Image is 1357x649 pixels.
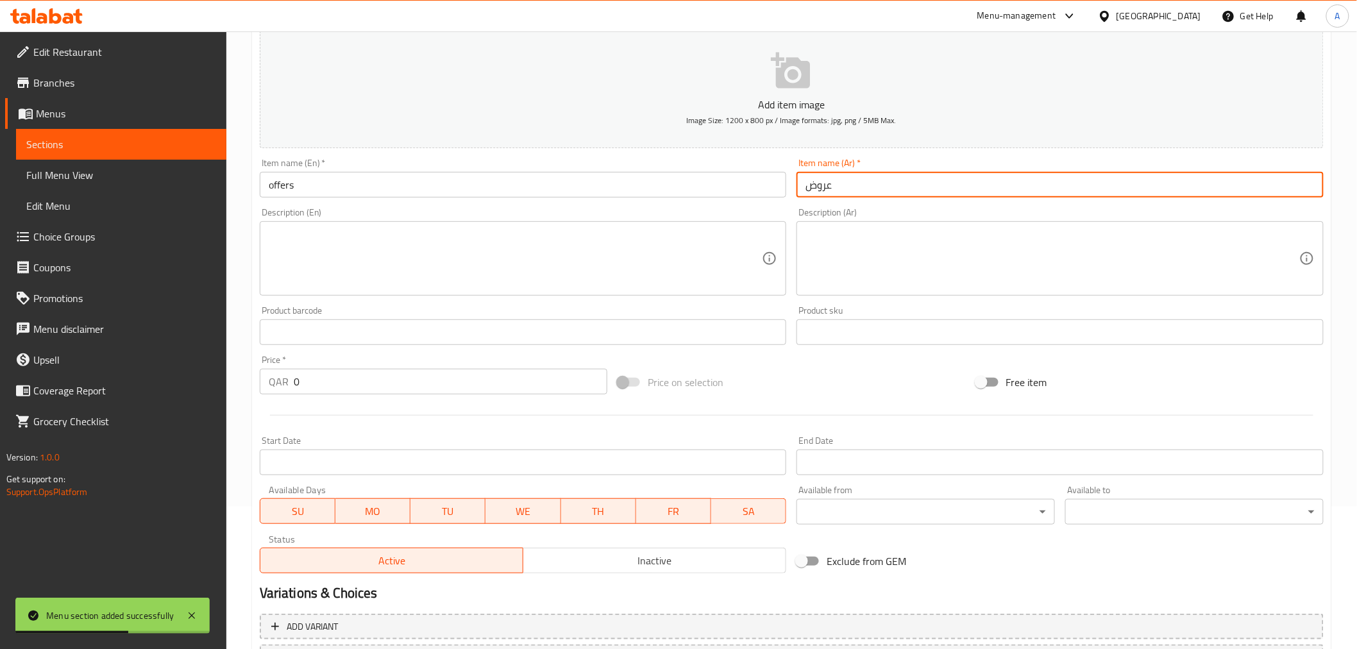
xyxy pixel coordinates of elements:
[566,502,631,521] span: TH
[5,98,226,129] a: Menus
[796,319,1324,345] input: Please enter product sku
[33,321,216,337] span: Menu disclaimer
[5,314,226,344] a: Menu disclaimer
[416,502,480,521] span: TU
[641,502,706,521] span: FR
[5,406,226,437] a: Grocery Checklist
[636,498,711,524] button: FR
[6,484,88,500] a: Support.OpsPlatform
[6,449,38,466] span: Version:
[26,137,216,152] span: Sections
[341,502,405,521] span: MO
[33,414,216,429] span: Grocery Checklist
[648,375,723,390] span: Price on selection
[33,260,216,275] span: Coupons
[280,97,1304,112] p: Add item image
[5,375,226,406] a: Coverage Report
[796,172,1324,198] input: Enter name Ar
[269,374,289,389] p: QAR
[36,106,216,121] span: Menus
[1117,9,1201,23] div: [GEOGRAPHIC_DATA]
[5,344,226,375] a: Upsell
[33,44,216,60] span: Edit Restaurant
[294,369,607,394] input: Please enter price
[33,383,216,398] span: Coverage Report
[265,502,330,521] span: SU
[1335,9,1340,23] span: A
[260,498,335,524] button: SU
[977,8,1056,24] div: Menu-management
[265,552,518,570] span: Active
[16,190,226,221] a: Edit Menu
[796,499,1055,525] div: ​
[335,498,410,524] button: MO
[287,619,339,635] span: Add variant
[260,584,1324,603] h2: Variations & Choices
[827,553,906,569] span: Exclude from GEM
[5,67,226,98] a: Branches
[5,221,226,252] a: Choice Groups
[1006,375,1047,390] span: Free item
[491,502,555,521] span: WE
[16,129,226,160] a: Sections
[260,614,1324,640] button: Add variant
[33,229,216,244] span: Choice Groups
[46,609,174,623] div: Menu section added successfully
[16,160,226,190] a: Full Menu View
[561,498,636,524] button: TH
[260,319,787,345] input: Please enter product barcode
[410,498,485,524] button: TU
[40,449,60,466] span: 1.0.0
[260,31,1324,148] button: Add item imageImage Size: 1200 x 800 px / Image formats: jpg, png / 5MB Max.
[5,37,226,67] a: Edit Restaurant
[5,252,226,283] a: Coupons
[260,172,787,198] input: Enter name En
[5,283,226,314] a: Promotions
[33,352,216,367] span: Upsell
[485,498,560,524] button: WE
[716,502,781,521] span: SA
[26,198,216,214] span: Edit Menu
[6,471,65,487] span: Get support on:
[1065,499,1324,525] div: ​
[33,291,216,306] span: Promotions
[26,167,216,183] span: Full Menu View
[260,548,523,573] button: Active
[528,552,781,570] span: Inactive
[687,113,897,128] span: Image Size: 1200 x 800 px / Image formats: jpg, png / 5MB Max.
[523,548,786,573] button: Inactive
[33,75,216,90] span: Branches
[711,498,786,524] button: SA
